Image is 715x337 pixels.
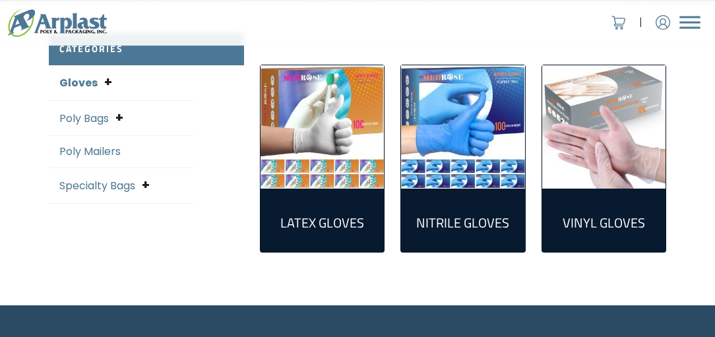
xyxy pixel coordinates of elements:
img: Latex Gloves [261,65,384,189]
a: Visit product category Vinyl Gloves [553,199,655,241]
img: logo [8,9,107,37]
img: Nitrile Gloves [401,65,524,189]
a: Poly Bags [59,111,109,126]
h2: Latex Gloves [271,215,373,231]
span: | [639,15,642,30]
a: Visit product category Nitrile Gloves [412,199,514,241]
a: Gloves [59,75,98,90]
button: Menu [679,16,700,29]
a: Poly Mailers [59,144,121,159]
a: Visit product category Latex Gloves [261,65,384,189]
a: Visit product category Nitrile Gloves [401,65,524,189]
a: Specialty Bags [59,178,135,193]
a: Visit product category Latex Gloves [271,199,373,241]
img: Vinyl Gloves [542,65,666,189]
h2: Nitrile Gloves [412,215,514,231]
h2: Categories [49,33,244,65]
a: Visit product category Vinyl Gloves [542,65,666,189]
h2: Vinyl Gloves [553,215,655,231]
